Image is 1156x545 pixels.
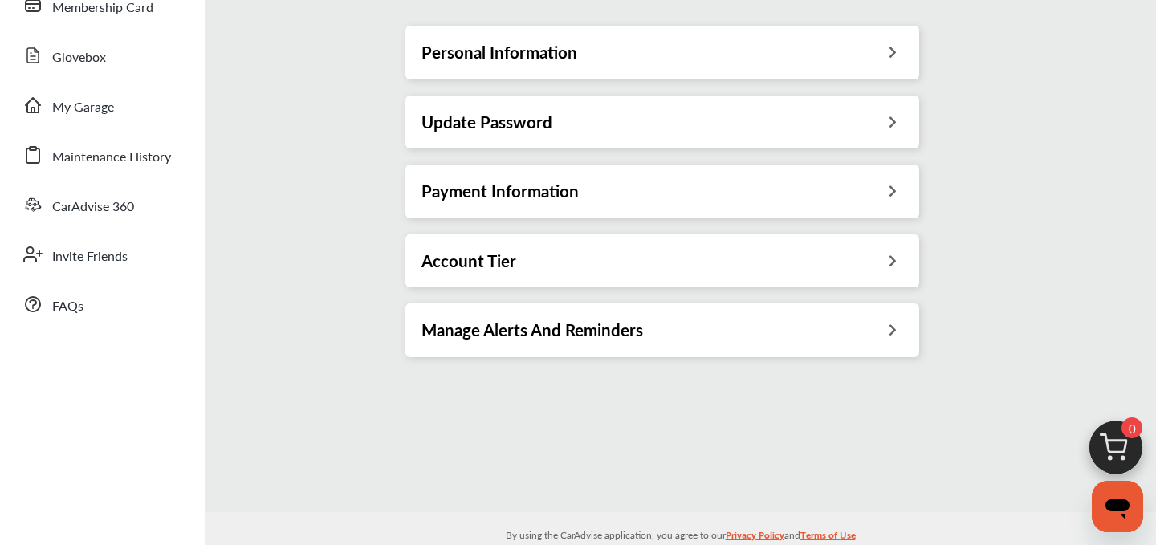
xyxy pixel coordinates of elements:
[52,47,106,68] span: Glovebox
[421,319,643,340] h3: Manage Alerts And Reminders
[52,296,83,317] span: FAQs
[14,35,189,76] a: Glovebox
[1092,481,1143,532] iframe: Button to launch messaging window
[421,181,579,201] h3: Payment Information
[14,134,189,176] a: Maintenance History
[421,42,577,63] h3: Personal Information
[14,84,189,126] a: My Garage
[52,246,128,267] span: Invite Friends
[14,234,189,275] a: Invite Friends
[1121,417,1142,438] span: 0
[205,526,1156,543] p: By using the CarAdvise application, you agree to our and
[52,147,171,168] span: Maintenance History
[421,250,516,271] h3: Account Tier
[52,97,114,118] span: My Garage
[52,197,134,218] span: CarAdvise 360
[14,184,189,226] a: CarAdvise 360
[14,283,189,325] a: FAQs
[1077,413,1154,490] img: cart_icon.3d0951e8.svg
[421,112,552,132] h3: Update Password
